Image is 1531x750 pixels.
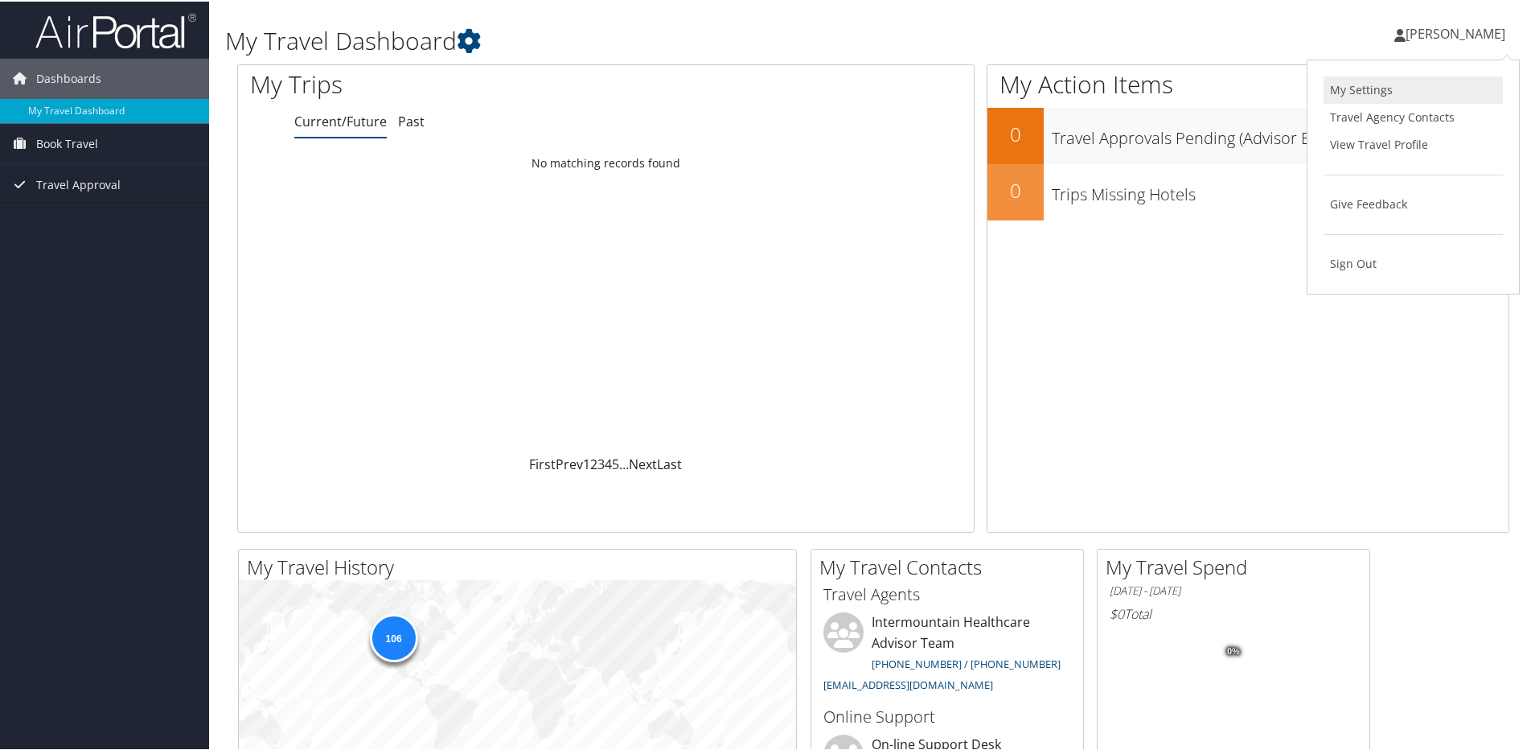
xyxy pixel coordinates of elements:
tspan: 0% [1227,645,1240,655]
h3: Travel Agents [823,582,1071,604]
span: Travel Approval [36,163,121,204]
a: [PERSON_NAME] [1394,8,1521,56]
h3: Online Support [823,704,1071,727]
img: airportal-logo.png [35,10,196,48]
span: … [619,454,629,472]
h2: My Travel Spend [1106,552,1369,579]
a: [EMAIL_ADDRESS][DOMAIN_NAME] [823,676,993,690]
span: [PERSON_NAME] [1406,23,1505,41]
a: [PHONE_NUMBER] / [PHONE_NUMBER] [872,655,1061,670]
h1: My Travel Dashboard [225,23,1090,56]
a: 0Travel Approvals Pending (Advisor Booked) [987,106,1508,163]
a: Sign Out [1324,249,1503,276]
a: Last [657,454,682,472]
span: Book Travel [36,122,98,163]
a: Current/Future [294,111,387,129]
li: Intermountain Healthcare Advisor Team [815,611,1079,697]
div: 106 [369,612,417,660]
h3: Trips Missing Hotels [1052,174,1508,204]
a: 2 [590,454,597,472]
a: First [529,454,556,472]
a: 1 [583,454,590,472]
a: 0Trips Missing Hotels [987,163,1508,219]
a: Travel Agency Contacts [1324,102,1503,130]
h2: My Travel History [247,552,796,579]
h6: Total [1110,604,1357,621]
a: Give Feedback [1324,189,1503,216]
h1: My Action Items [987,66,1508,100]
a: 3 [597,454,605,472]
a: Past [398,111,425,129]
h3: Travel Approvals Pending (Advisor Booked) [1052,117,1508,148]
td: No matching records found [238,147,974,176]
h2: 0 [987,119,1044,146]
a: Next [629,454,657,472]
a: My Settings [1324,75,1503,102]
h6: [DATE] - [DATE] [1110,582,1357,597]
a: 4 [605,454,612,472]
a: 5 [612,454,619,472]
span: Dashboards [36,57,101,97]
span: $0 [1110,604,1124,621]
a: View Travel Profile [1324,130,1503,157]
h1: My Trips [250,66,655,100]
a: Prev [556,454,583,472]
h2: 0 [987,175,1044,203]
h2: My Travel Contacts [819,552,1083,579]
